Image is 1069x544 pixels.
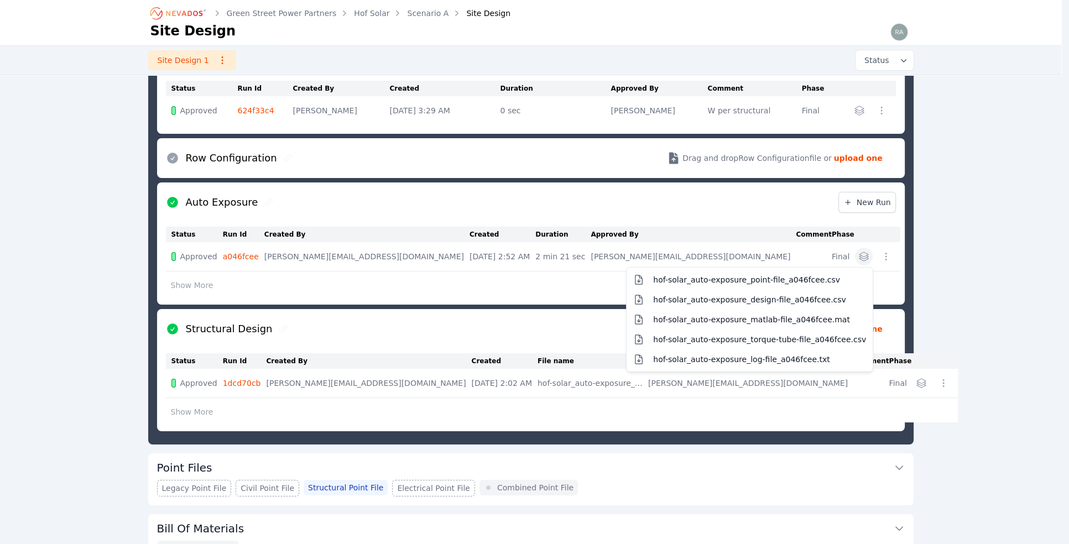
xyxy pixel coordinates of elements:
[629,310,870,329] button: hof-solar_auto-exposure_matlab-file_a046fcee.mat
[629,329,870,349] button: hof-solar_auto-exposure_torque-tube-file_a046fcee.csv
[653,334,866,345] span: hof-solar_auto-exposure_torque-tube-file_a046fcee.csv
[653,274,840,285] span: hof-solar_auto-exposure_point-file_a046fcee.csv
[629,270,870,290] button: hof-solar_auto-exposure_point-file_a046fcee.csv
[629,349,870,369] button: hof-solar_auto-exposure_log-file_a046fcee.txt
[629,290,870,310] button: hof-solar_auto-exposure_design-file_a046fcee.csv
[653,294,846,305] span: hof-solar_auto-exposure_design-file_a046fcee.csv
[653,314,850,325] span: hof-solar_auto-exposure_matlab-file_a046fcee.mat
[653,354,830,365] span: hof-solar_auto-exposure_log-file_a046fcee.txt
